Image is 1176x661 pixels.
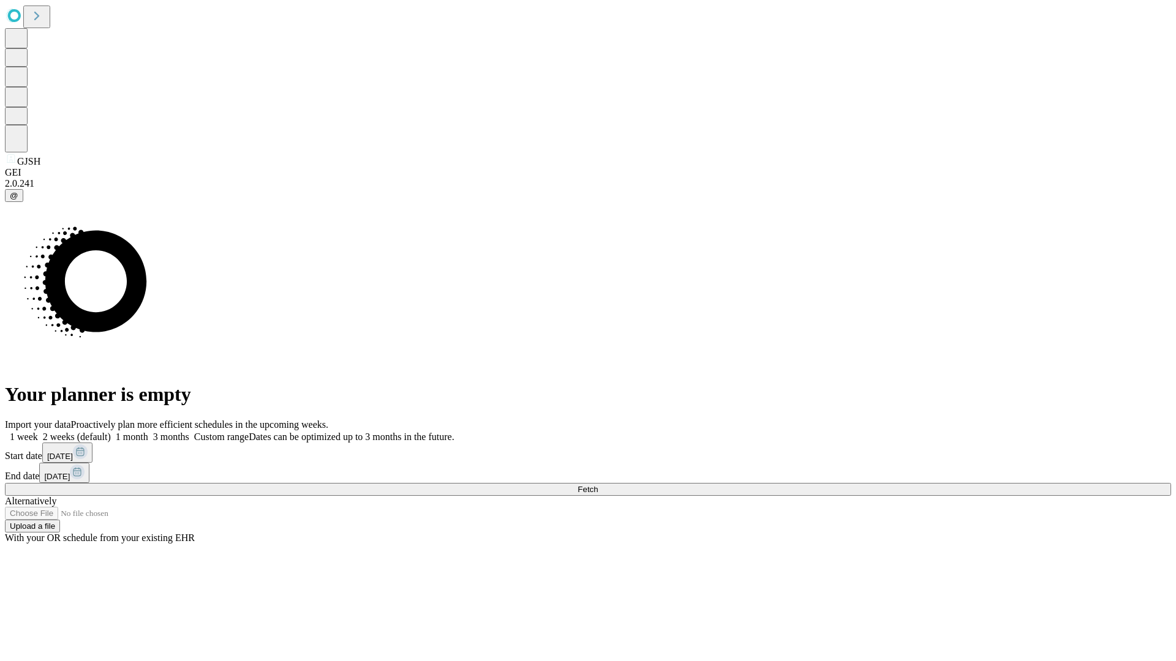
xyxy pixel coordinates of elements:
div: End date [5,463,1171,483]
span: GJSH [17,156,40,166]
span: [DATE] [47,452,73,461]
span: Alternatively [5,496,56,506]
h1: Your planner is empty [5,383,1171,406]
button: @ [5,189,23,202]
span: 1 week [10,431,38,442]
span: Dates can be optimized up to 3 months in the future. [249,431,454,442]
span: 2 weeks (default) [43,431,111,442]
button: Upload a file [5,520,60,532]
span: [DATE] [44,472,70,481]
span: Import your data [5,419,71,430]
span: Custom range [194,431,249,442]
span: Proactively plan more efficient schedules in the upcoming weeks. [71,419,328,430]
div: GEI [5,167,1171,178]
span: With your OR schedule from your existing EHR [5,532,195,543]
span: @ [10,191,18,200]
button: [DATE] [42,443,92,463]
div: Start date [5,443,1171,463]
button: [DATE] [39,463,89,483]
div: 2.0.241 [5,178,1171,189]
button: Fetch [5,483,1171,496]
span: 1 month [116,431,148,442]
span: 3 months [153,431,189,442]
span: Fetch [578,485,598,494]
